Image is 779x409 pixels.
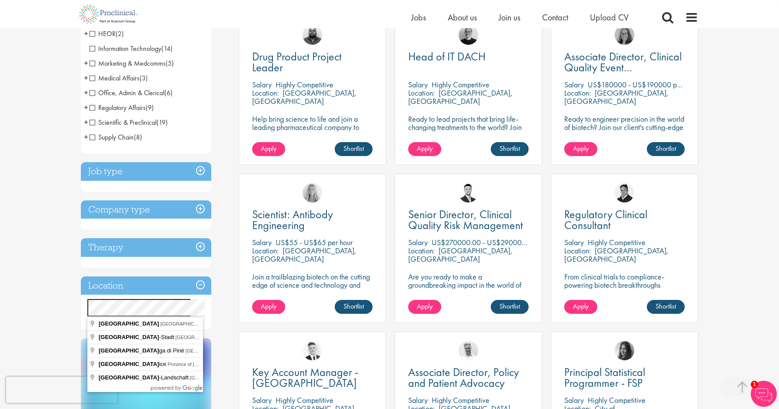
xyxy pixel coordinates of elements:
[99,334,176,340] span: -Stadt
[140,73,148,83] span: (3)
[252,88,279,98] span: Location:
[408,367,529,389] a: Associate Director, Policy and Patient Advocacy
[303,25,322,45] a: Ashley Bennett
[252,88,356,106] p: [GEOGRAPHIC_DATA], [GEOGRAPHIC_DATA]
[252,51,373,73] a: Drug Product Project Leader
[564,300,597,314] a: Apply
[81,200,211,219] h3: Company type
[408,142,441,156] a: Apply
[564,209,685,231] a: Regulatory Clinical Consultant
[615,25,634,45] img: Ingrid Aymes
[459,183,478,203] img: Joshua Godden
[408,246,513,264] p: [GEOGRAPHIC_DATA], [GEOGRAPHIC_DATA]
[99,361,159,367] span: [GEOGRAPHIC_DATA]
[6,377,117,403] iframe: reCAPTCHA
[81,162,211,181] h3: Job type
[588,237,646,247] p: Highly Competitive
[116,29,124,38] span: (2)
[168,362,295,367] span: Province of [GEOGRAPHIC_DATA], [GEOGRAPHIC_DATA]
[588,80,704,90] p: US$180000 - US$190000 per annum
[564,88,669,106] p: [GEOGRAPHIC_DATA], [GEOGRAPHIC_DATA]
[411,12,426,23] span: Jobs
[90,133,134,142] span: Supply Chain
[408,88,513,106] p: [GEOGRAPHIC_DATA], [GEOGRAPHIC_DATA]
[90,88,164,97] span: Office, Admin & Clerical
[99,320,159,327] span: [GEOGRAPHIC_DATA]
[408,237,428,247] span: Salary
[417,144,433,153] span: Apply
[252,115,373,156] p: Help bring science to life and join a leading pharmaceutical company to play a key role in delive...
[417,302,433,311] span: Apply
[252,273,373,306] p: Join a trailblazing biotech on the cutting edge of science and technology and make a change in th...
[615,341,634,360] img: Heidi Hennigan
[252,395,272,405] span: Salary
[81,238,211,257] h3: Therapy
[176,335,226,340] span: [GEOGRAPHIC_DATA]
[573,144,589,153] span: Apply
[448,12,477,23] a: About us
[84,130,88,143] span: +
[99,347,186,354] span: ga di Piné
[276,395,333,405] p: Highly Competitive
[261,302,276,311] span: Apply
[564,51,685,73] a: Associate Director, Clinical Quality Event Management (GCP)
[252,237,272,247] span: Salary
[90,133,142,142] span: Supply Chain
[276,237,353,247] p: US$55 - US$65 per hour
[542,12,568,23] span: Contact
[90,73,148,83] span: Medical Affairs
[564,88,591,98] span: Location:
[303,183,322,203] img: Shannon Briggs
[190,375,240,380] span: [GEOGRAPHIC_DATA]
[252,142,285,156] a: Apply
[588,395,646,405] p: Highly Competitive
[90,29,124,38] span: HEOR
[751,381,777,407] img: Chatbot
[99,361,168,367] span: ice
[408,115,529,156] p: Ready to lead projects that bring life-changing treatments to the world? Join our client at the f...
[335,300,373,314] a: Shortlist
[408,365,519,390] span: Associate Director, Policy and Patient Advocacy
[432,395,489,405] p: Highly Competitive
[252,207,333,233] span: Scientist: Antibody Engineering
[499,12,520,23] span: Join us
[408,246,435,256] span: Location:
[90,44,173,53] span: Information Technology
[432,237,569,247] p: US$270000.00 - US$290000.00 per annum
[261,144,276,153] span: Apply
[90,103,146,112] span: Regulatory Affairs
[564,395,584,405] span: Salary
[90,73,140,83] span: Medical Affairs
[99,374,159,381] span: [GEOGRAPHIC_DATA]
[90,103,154,112] span: Regulatory Affairs
[564,365,645,390] span: Principal Statistical Programmer - FSP
[564,115,685,156] p: Ready to engineer precision in the world of biotech? Join our client's cutting-edge team and play...
[564,273,685,306] p: From clinical trials to compliance-powering biotech breakthroughs remotely, where precision meets...
[303,341,322,360] img: Nicolas Daniel
[647,300,685,314] a: Shortlist
[615,183,634,203] img: Peter Duvall
[90,59,166,68] span: Marketing & Medcomms
[590,12,629,23] span: Upload CV
[252,365,358,390] span: Key Account Manager - [GEOGRAPHIC_DATA]
[564,246,591,256] span: Location:
[84,71,88,84] span: +
[134,133,142,142] span: (8)
[564,367,685,389] a: Principal Statistical Programmer - FSP
[252,246,279,256] span: Location:
[84,101,88,114] span: +
[166,59,174,68] span: (5)
[81,276,211,295] h3: Location
[90,44,161,53] span: Information Technology
[564,237,584,247] span: Salary
[459,341,478,360] img: Joshua Bye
